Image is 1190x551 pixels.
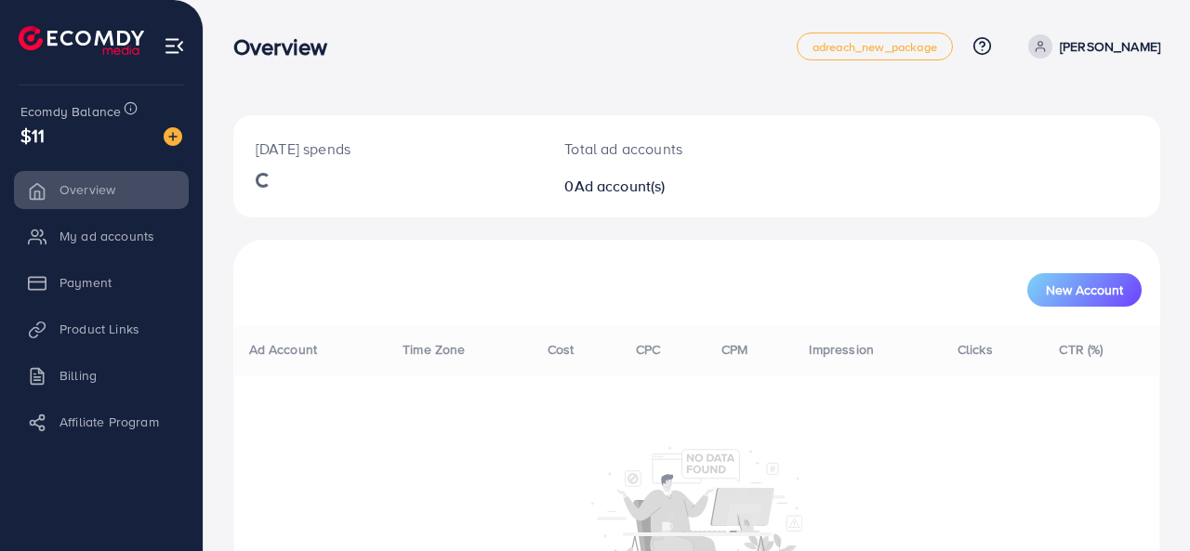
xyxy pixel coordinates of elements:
p: Total ad accounts [564,138,751,160]
img: image [164,127,182,146]
img: menu [164,35,185,57]
p: [PERSON_NAME] [1060,35,1160,58]
p: [DATE] spends [256,138,520,160]
span: $11 [20,122,45,149]
h3: Overview [233,33,342,60]
span: Ecomdy Balance [20,102,121,121]
a: adreach_new_package [797,33,953,60]
span: Ad account(s) [575,176,666,196]
a: [PERSON_NAME] [1021,34,1160,59]
span: New Account [1046,283,1123,296]
button: New Account [1027,273,1142,307]
span: adreach_new_package [813,41,937,53]
h2: 0 [564,177,751,195]
img: logo [19,26,144,55]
